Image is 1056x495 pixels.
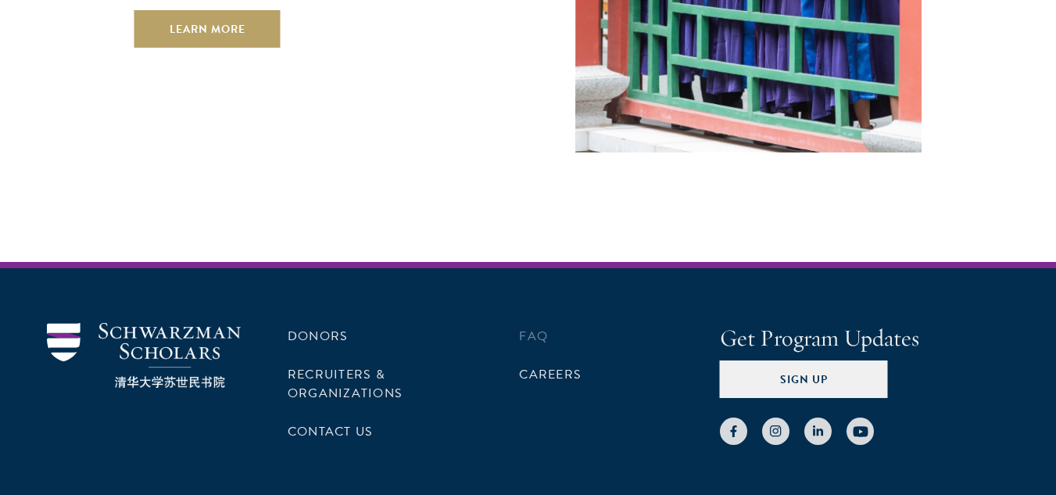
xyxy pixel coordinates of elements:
[720,360,888,398] button: Sign Up
[288,327,348,346] a: Donors
[134,10,281,48] a: Learn More
[519,327,548,346] a: FAQ
[720,323,1009,354] h4: Get Program Updates
[288,422,373,441] a: Contact Us
[47,323,241,388] img: Schwarzman Scholars
[519,365,582,384] a: Careers
[288,365,403,403] a: Recruiters & Organizations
